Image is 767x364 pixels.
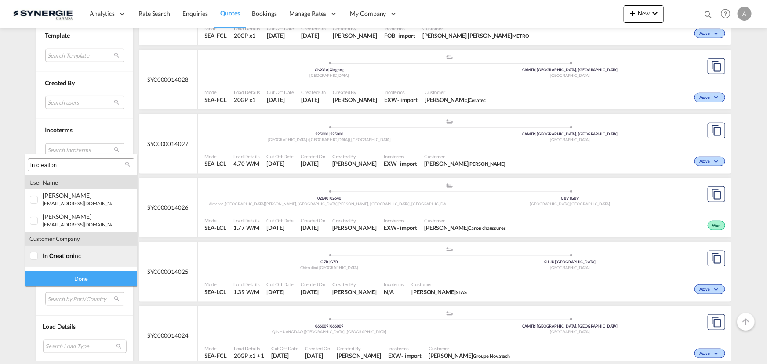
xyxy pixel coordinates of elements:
input: Search Customer Details [30,161,125,169]
div: user name [25,175,137,189]
md-icon: icon-magnify [124,161,131,167]
div: wally Singh [43,213,112,220]
small: [EMAIL_ADDRESS][DOMAIN_NAME] [43,222,123,227]
div: customer company [25,232,137,246]
div: wally Singh [43,192,112,199]
div: <span class="highlightedText">in creation</span> inc [43,252,112,259]
small: [EMAIL_ADDRESS][DOMAIN_NAME] [43,200,123,206]
div: Done [25,271,137,286]
span: in creation [43,252,73,259]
